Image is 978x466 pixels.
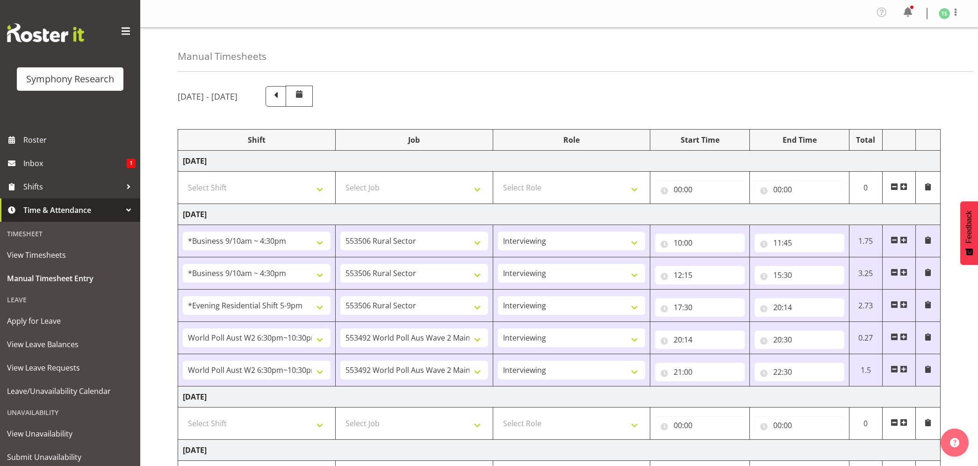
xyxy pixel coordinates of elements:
td: 0 [849,172,882,204]
input: Click to select... [655,298,745,317]
td: 1.5 [849,354,882,386]
input: Click to select... [755,416,844,435]
a: View Timesheets [2,243,138,267]
div: Leave [2,290,138,309]
a: View Leave Balances [2,333,138,356]
a: Manual Timesheet Entry [2,267,138,290]
span: Feedback [965,211,973,243]
input: Click to select... [755,330,844,349]
td: 0 [849,408,882,440]
input: Click to select... [755,363,844,381]
span: Shifts [23,180,122,194]
div: Symphony Research [26,72,114,86]
a: Apply for Leave [2,309,138,333]
td: [DATE] [178,440,941,461]
h5: [DATE] - [DATE] [178,91,237,102]
td: [DATE] [178,204,941,225]
h4: Manual Timesheets [178,51,266,62]
span: View Leave Requests [7,361,133,375]
button: Feedback - Show survey [960,201,978,265]
input: Click to select... [655,363,745,381]
div: End Time [755,134,844,146]
div: Total [854,134,877,146]
img: tanya-stebbing1954.jpg [939,8,950,19]
input: Click to select... [755,298,844,317]
div: Start Time [655,134,745,146]
td: 0.27 [849,322,882,354]
span: Submit Unavailability [7,450,133,464]
td: [DATE] [178,151,941,172]
span: Apply for Leave [7,314,133,328]
span: Leave/Unavailability Calendar [7,384,133,398]
span: Manual Timesheet Entry [7,271,133,285]
input: Click to select... [655,416,745,435]
span: Inbox [23,156,127,170]
span: 1 [127,159,136,168]
input: Click to select... [755,233,844,252]
input: Click to select... [655,330,745,349]
input: Click to select... [655,233,745,252]
img: Rosterit website logo [7,23,84,42]
a: View Leave Requests [2,356,138,379]
input: Click to select... [655,266,745,284]
div: Timesheet [2,224,138,243]
input: Click to select... [655,180,745,199]
input: Click to select... [755,180,844,199]
div: Shift [183,134,331,146]
td: [DATE] [178,386,941,408]
img: help-xxl-2.png [950,438,959,447]
div: Job [340,134,488,146]
div: Unavailability [2,403,138,422]
a: View Unavailability [2,422,138,445]
div: Role [498,134,646,146]
input: Click to select... [755,266,844,284]
td: 3.25 [849,257,882,290]
span: View Leave Balances [7,337,133,351]
span: View Unavailability [7,427,133,441]
span: View Timesheets [7,248,133,262]
td: 2.73 [849,290,882,322]
td: 1.75 [849,225,882,257]
span: Time & Attendance [23,203,122,217]
a: Leave/Unavailability Calendar [2,379,138,403]
span: Roster [23,133,136,147]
